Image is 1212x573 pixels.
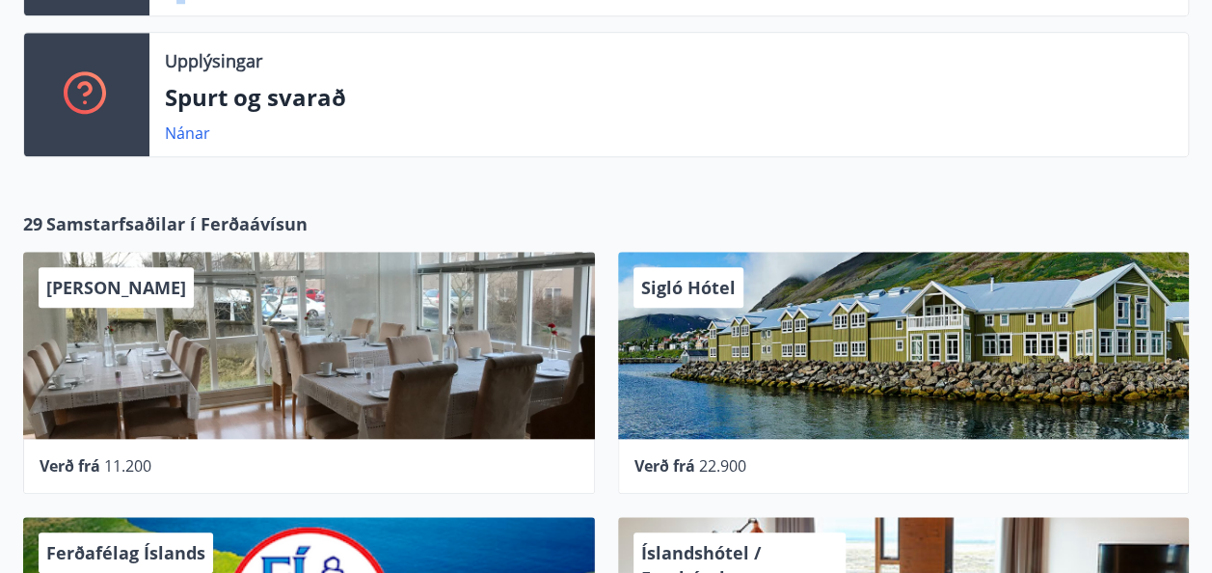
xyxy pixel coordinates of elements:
a: Nánar [165,123,210,144]
p: Spurt og svarað [165,81,1172,114]
span: [PERSON_NAME] [46,276,186,299]
span: 11.200 [104,455,151,477]
span: Verð frá [634,455,695,477]
span: 29 [23,211,42,236]
span: Verð frá [40,455,100,477]
span: 22.900 [699,455,746,477]
span: Ferðafélag Íslands [46,541,205,564]
span: Sigló Hótel [641,276,736,299]
span: Samstarfsaðilar í Ferðaávísun [46,211,308,236]
p: Upplýsingar [165,48,262,73]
